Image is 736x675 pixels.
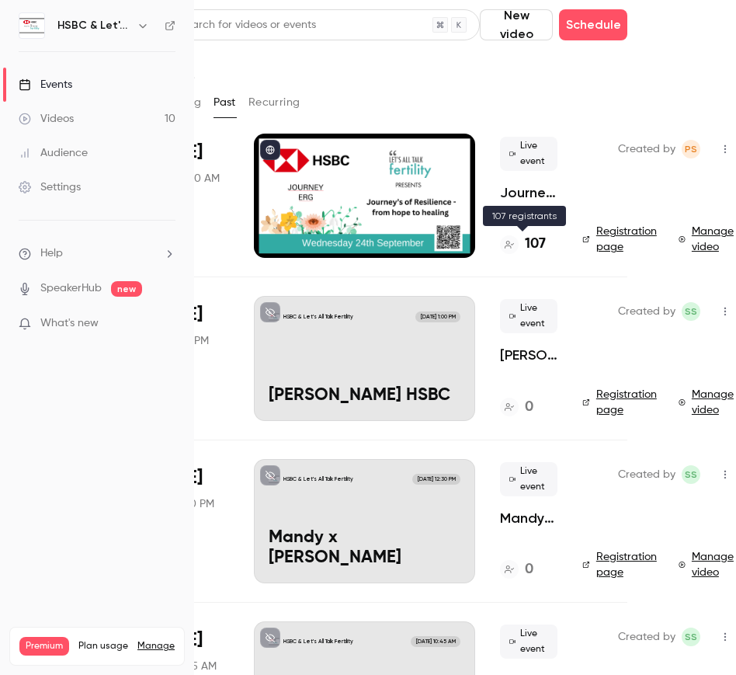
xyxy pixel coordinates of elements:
[214,90,236,115] button: Past
[500,183,557,202] a: Journey's of Resilience - from hope to healing
[283,638,353,645] p: HSBC & Let's All Talk Fertility
[682,465,700,484] span: Sophie Sulehria
[525,234,546,255] h4: 107
[19,245,175,262] li: help-dropdown-opener
[685,465,697,484] span: SS
[269,386,460,406] p: [PERSON_NAME] HSBC
[525,397,533,418] h4: 0
[682,628,700,646] span: Sophie Sulehria
[582,224,660,255] a: Registration page
[254,296,475,420] a: Paul HSBCHSBC & Let's All Talk Fertility[DATE] 1:00 PM[PERSON_NAME] HSBC
[582,387,660,418] a: Registration page
[137,640,175,652] a: Manage
[618,140,675,158] span: Created by
[40,245,63,262] span: Help
[500,625,557,659] span: Live event
[525,559,533,580] h4: 0
[415,311,460,322] span: [DATE] 1:00 PM
[248,90,300,115] button: Recurring
[685,140,697,158] span: Ps
[618,302,675,321] span: Created by
[283,313,353,321] p: HSBC & Let's All Talk Fertility
[682,140,700,158] span: Phil spurr
[582,549,660,580] a: Registration page
[19,637,69,656] span: Premium
[19,179,81,195] div: Settings
[500,346,557,364] a: [PERSON_NAME] HSBC
[500,137,557,171] span: Live event
[500,234,546,255] a: 107
[618,628,675,646] span: Created by
[57,18,130,33] h6: HSBC & Let's All Talk Fertility
[500,559,533,580] a: 0
[559,9,627,40] button: Schedule
[500,509,557,527] a: Mandy x [PERSON_NAME]
[19,77,72,92] div: Events
[78,640,128,652] span: Plan usage
[685,628,697,646] span: SS
[500,462,557,496] span: Live event
[161,17,316,33] div: Search for videos or events
[500,299,557,333] span: Live event
[682,302,700,321] span: Sophie Sulehria
[40,280,102,297] a: SpeakerHub
[500,397,533,418] a: 0
[411,636,460,647] span: [DATE] 10:45 AM
[19,13,44,38] img: HSBC & Let's All Talk Fertility
[157,317,175,331] iframe: Noticeable Trigger
[19,111,74,127] div: Videos
[269,528,460,569] p: Mandy x [PERSON_NAME]
[254,459,475,583] a: Mandy x SophieHSBC & Let's All Talk Fertility[DATE] 12:30 PMMandy x [PERSON_NAME]
[685,302,697,321] span: SS
[618,465,675,484] span: Created by
[283,475,353,483] p: HSBC & Let's All Talk Fertility
[480,9,553,40] button: New video
[19,145,88,161] div: Audience
[111,281,142,297] span: new
[40,315,99,332] span: What's new
[412,474,460,485] span: [DATE] 12:30 PM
